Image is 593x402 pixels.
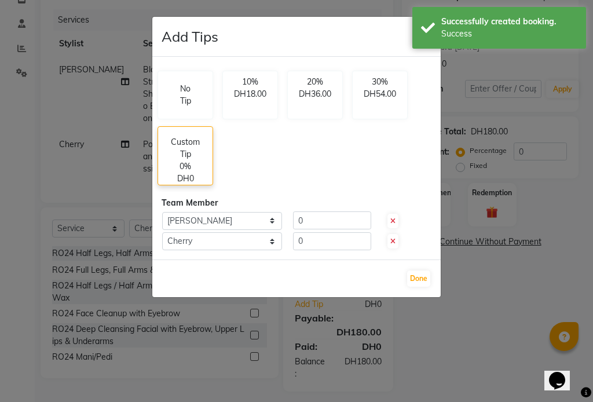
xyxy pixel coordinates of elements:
div: Successfully created booking. [441,16,577,28]
p: No Tip [177,83,194,107]
p: 20% [295,76,335,88]
p: DH36.00 [295,88,335,100]
p: Custom Tip [165,136,206,160]
span: Team Member [162,198,218,208]
p: 0% [180,160,191,173]
p: DH0 [177,173,194,185]
p: DH54.00 [360,88,400,100]
p: DH18.00 [230,88,270,100]
div: Success [441,28,577,40]
p: 10% [230,76,270,88]
iframe: chat widget [544,356,581,390]
button: Done [407,271,430,287]
h4: Add Tips [162,26,218,47]
p: 30% [360,76,400,88]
